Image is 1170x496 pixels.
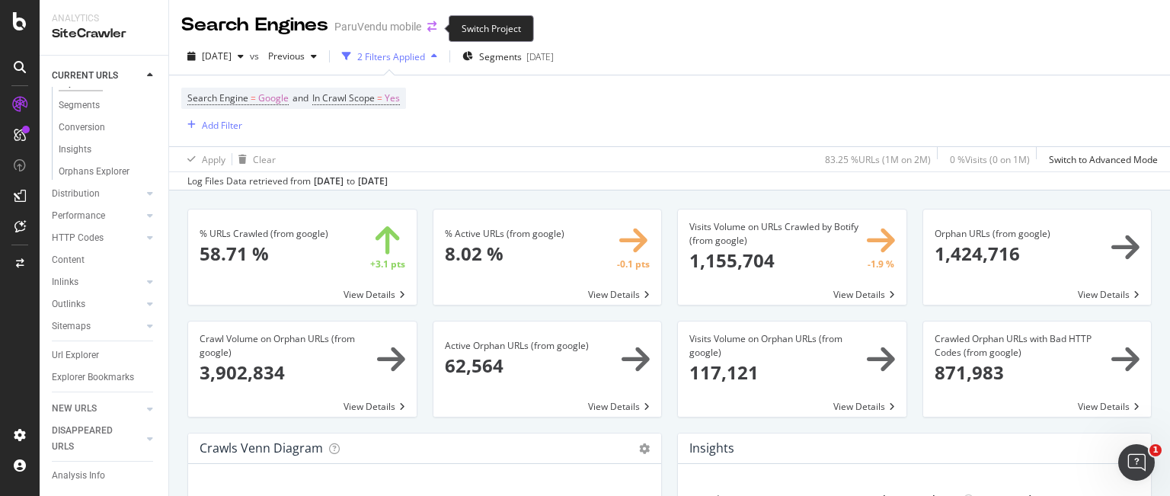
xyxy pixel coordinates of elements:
h4: Crawls Venn Diagram [200,438,323,459]
a: Sitemaps [52,318,142,334]
a: Explorer Bookmarks [52,370,158,386]
div: Url Explorer [52,347,99,363]
div: SiteCrawler [52,25,156,43]
a: Orphans Explorer [59,164,158,180]
div: Analytics [52,12,156,25]
div: Outlinks [52,296,85,312]
button: [DATE] [181,44,250,69]
a: Outlinks [52,296,142,312]
span: 2025 Aug. 25th [202,50,232,62]
div: Analysis Info [52,468,105,484]
div: Segments [59,98,100,114]
div: HTTP Codes [52,230,104,246]
div: Sitemaps [52,318,91,334]
span: Segments [479,50,522,63]
button: Switch to Advanced Mode [1043,147,1158,171]
a: Distribution [52,186,142,202]
div: Explorer Bookmarks [52,370,134,386]
div: Switch to Advanced Mode [1049,153,1158,166]
a: Insights [59,142,158,158]
button: 2 Filters Applied [336,44,443,69]
div: Content [52,252,85,268]
div: DISAPPEARED URLS [52,423,129,455]
div: 2 Filters Applied [357,50,425,63]
div: Conversion [59,120,105,136]
a: CURRENT URLS [52,68,142,84]
span: Yes [385,88,400,109]
div: Switch Project [449,15,534,42]
a: Conversion [59,120,158,136]
span: Google [258,88,289,109]
button: Clear [232,147,276,171]
div: [DATE] [358,174,388,188]
div: Orphans Explorer [59,164,129,180]
iframe: Intercom live chat [1118,444,1155,481]
div: CURRENT URLS [52,68,118,84]
div: Distribution [52,186,100,202]
a: Url Explorer [52,347,158,363]
span: and [292,91,308,104]
a: DISAPPEARED URLS [52,423,142,455]
button: Add Filter [181,116,242,134]
div: Inlinks [52,274,78,290]
a: Inlinks [52,274,142,290]
div: Add Filter [202,119,242,132]
span: In Crawl Scope [312,91,375,104]
button: Previous [262,44,323,69]
span: Search Engine [187,91,248,104]
span: Previous [262,50,305,62]
div: Clear [253,153,276,166]
div: [DATE] [314,174,344,188]
h4: Insights [689,438,734,459]
span: = [377,91,382,104]
div: arrow-right-arrow-left [427,21,436,32]
span: = [251,91,256,104]
div: NEW URLS [52,401,97,417]
button: Apply [181,147,225,171]
div: 83.25 % URLs ( 1M on 2M ) [825,153,931,166]
div: ParuVendu mobile [334,19,421,34]
a: Segments [59,98,158,114]
i: Options [639,443,650,454]
span: vs [250,50,262,62]
div: Apply [202,153,225,166]
a: HTTP Codes [52,230,142,246]
a: Analysis Info [52,468,158,484]
a: Performance [52,208,142,224]
button: Segments[DATE] [456,44,560,69]
div: Insights [59,142,91,158]
div: 0 % Visits ( 0 on 1M ) [950,153,1030,166]
div: Search Engines [181,12,328,38]
a: Content [52,252,158,268]
div: Log Files Data retrieved from to [187,174,388,188]
div: [DATE] [526,50,554,63]
div: Performance [52,208,105,224]
span: 1 [1149,444,1162,456]
a: NEW URLS [52,401,142,417]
